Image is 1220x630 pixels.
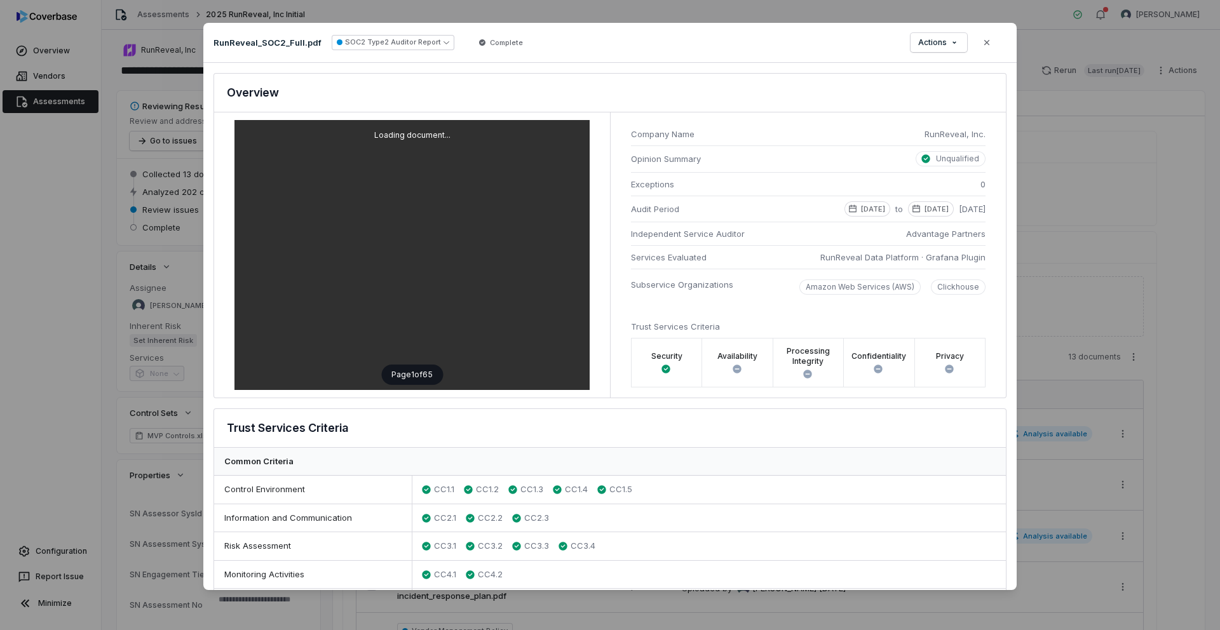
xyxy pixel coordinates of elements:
[631,321,720,332] span: Trust Services Criteria
[717,351,757,361] label: Availability
[524,540,549,553] span: CC3.3
[980,178,986,191] span: 0
[631,128,914,140] span: Company Name
[911,33,967,52] button: Actions
[925,128,986,140] span: RunReveal, Inc.
[806,282,914,292] p: Amazon Web Services (AWS)
[434,483,454,496] span: CC1.1
[820,251,986,264] span: RunReveal Data Platform · Grafana Plugin
[478,512,503,525] span: CC2.2
[959,203,986,217] span: [DATE]
[234,120,590,151] div: Loading document...
[332,35,454,50] button: SOC2 Type2 Auditor Report
[381,365,443,385] div: Page 1 of 65
[227,84,279,102] h3: Overview
[936,351,964,361] label: Privacy
[851,351,906,361] label: Confidentiality
[565,483,588,496] span: CC1.4
[895,203,903,217] span: to
[631,152,712,165] span: Opinion Summary
[781,346,836,366] label: Processing Integrity
[631,227,745,240] span: Independent Service Auditor
[214,561,412,589] div: Monitoring Activities
[214,504,412,532] div: Information and Communication
[631,178,674,191] span: Exceptions
[214,532,412,560] div: Risk Assessment
[214,448,1006,476] div: Common Criteria
[861,204,885,214] p: [DATE]
[906,227,986,240] span: Advantage Partners
[631,203,679,215] span: Audit Period
[520,483,543,496] span: CC1.3
[631,278,733,291] span: Subservice Organizations
[214,589,412,617] div: Control Activities
[213,37,322,48] p: RunReveal_SOC2_Full.pdf
[478,568,503,581] span: CC4.2
[524,512,549,525] span: CC2.3
[571,540,595,553] span: CC3.4
[214,476,412,504] div: Control Environment
[937,282,979,292] p: Clickhouse
[434,540,456,553] span: CC3.1
[478,540,503,553] span: CC3.2
[490,37,523,48] span: Complete
[918,37,947,48] span: Actions
[434,568,456,581] span: CC4.1
[609,483,632,496] span: CC1.5
[476,483,499,496] span: CC1.2
[651,351,682,361] label: Security
[631,251,707,264] span: Services Evaluated
[227,419,348,437] h3: Trust Services Criteria
[925,204,949,214] p: [DATE]
[434,512,456,525] span: CC2.1
[936,154,979,164] p: Unqualified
